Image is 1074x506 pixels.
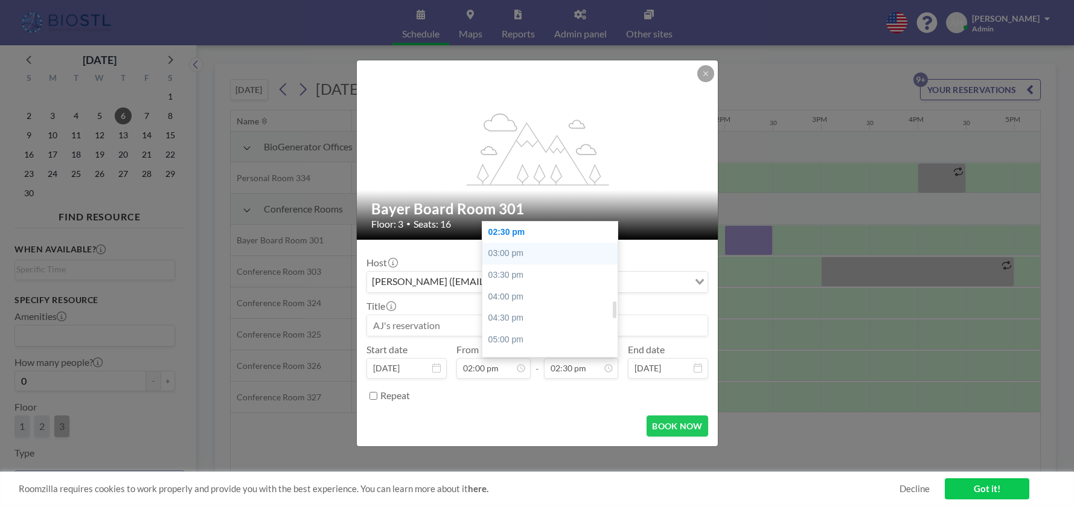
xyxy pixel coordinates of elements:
[371,200,705,218] h2: Bayer Board Room 301
[367,315,708,336] input: AJ's reservation
[482,243,624,264] div: 03:00 pm
[619,274,688,290] input: Search for option
[406,219,411,228] span: •
[371,218,403,230] span: Floor: 3
[456,344,479,356] label: From
[367,272,708,292] div: Search for option
[628,344,665,356] label: End date
[482,307,624,329] div: 04:30 pm
[482,286,624,308] div: 04:00 pm
[380,389,410,402] label: Repeat
[466,112,609,185] g: flex-grow: 1.2;
[647,415,708,437] button: BOOK NOW
[945,478,1029,499] a: Got it!
[482,329,624,351] div: 05:00 pm
[366,344,408,356] label: Start date
[535,348,539,374] span: -
[482,350,624,372] div: 05:30 pm
[19,483,900,495] span: Roomzilla requires cookies to work properly and provide you with the best experience. You can lea...
[900,483,930,495] a: Decline
[482,264,624,286] div: 03:30 pm
[366,300,395,312] label: Title
[468,483,488,494] a: here.
[369,274,618,290] span: [PERSON_NAME] ([EMAIL_ADDRESS][DOMAIN_NAME])
[414,218,451,230] span: Seats: 16
[366,257,397,269] label: Host
[482,222,624,243] div: 02:30 pm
